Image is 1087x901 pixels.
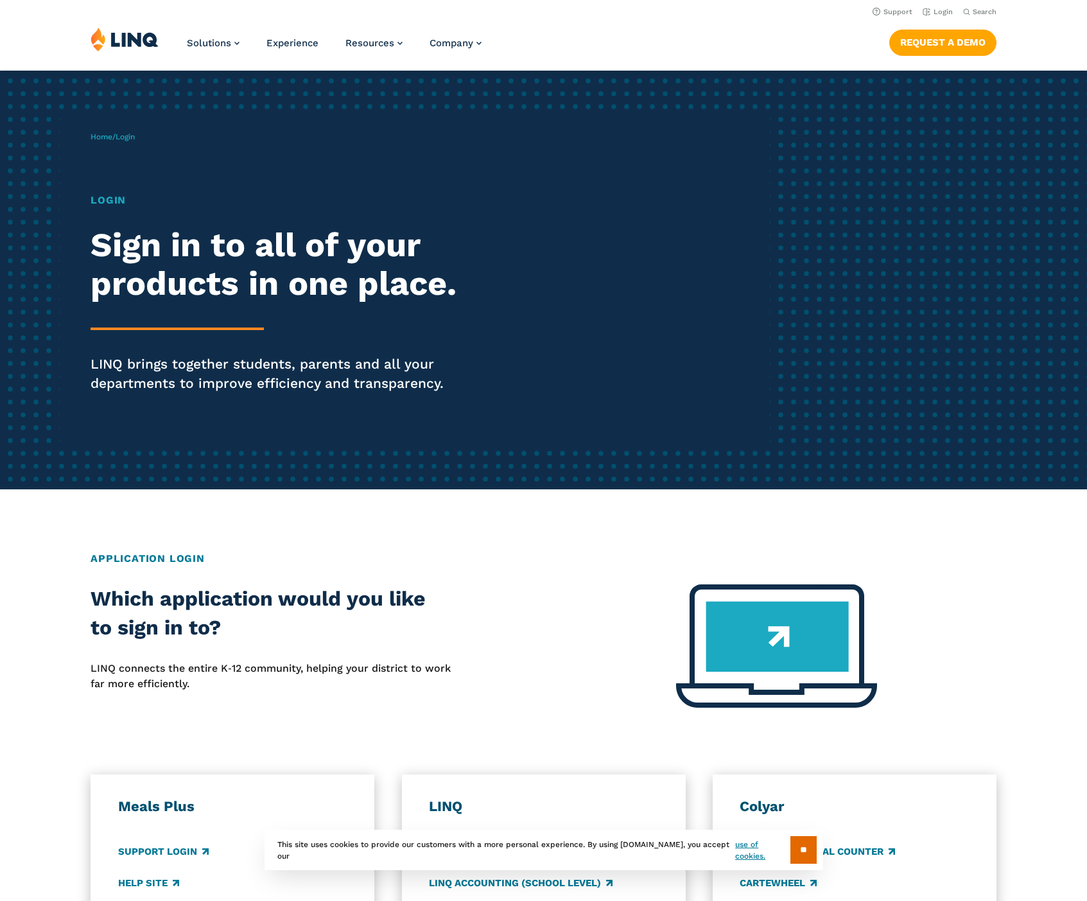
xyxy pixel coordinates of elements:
a: Resources [345,37,403,49]
h2: Sign in to all of your products in one place. [91,226,509,303]
span: Solutions [187,37,231,49]
span: / [91,132,135,141]
span: Search [973,8,996,16]
a: use of cookies. [735,839,790,862]
div: This site uses cookies to provide our customers with a more personal experience. By using [DOMAIN... [265,830,823,870]
a: Experience [266,37,318,49]
a: Home [91,132,112,141]
h1: Login [91,193,509,208]
a: Support Login [118,844,209,859]
nav: Primary Navigation [187,27,482,69]
nav: Button Navigation [889,27,996,55]
a: Solutions [187,37,239,49]
a: Request a Demo [889,30,996,55]
span: Login [116,132,135,141]
h3: LINQ [429,798,658,816]
span: Resources [345,37,394,49]
a: Login [923,8,953,16]
p: LINQ connects the entire K‑12 community, helping your district to work far more efficiently. [91,661,452,692]
h2: Application Login [91,551,996,566]
h2: Which application would you like to sign in to? [91,584,452,643]
h3: Meals Plus [118,798,347,816]
span: Company [430,37,473,49]
button: Open Search Bar [963,7,996,17]
h3: Colyar [740,798,969,816]
a: Company [430,37,482,49]
p: LINQ brings together students, parents and all your departments to improve efficiency and transpa... [91,354,509,393]
a: Support [873,8,912,16]
img: LINQ | K‑12 Software [91,27,159,51]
